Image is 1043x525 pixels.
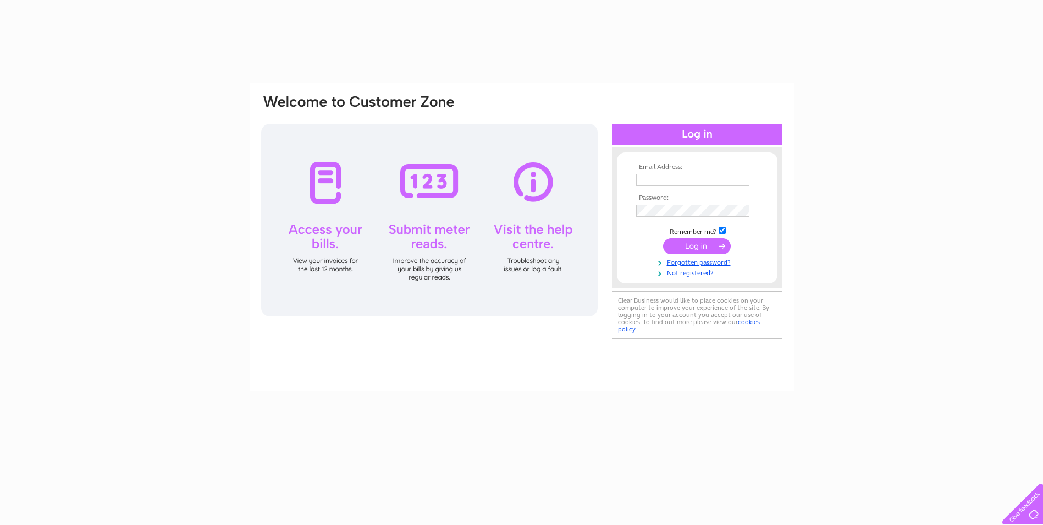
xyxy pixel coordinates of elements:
[636,267,761,277] a: Not registered?
[633,225,761,236] td: Remember me?
[636,256,761,267] a: Forgotten password?
[612,291,782,339] div: Clear Business would like to place cookies on your computer to improve your experience of the sit...
[633,163,761,171] th: Email Address:
[633,194,761,202] th: Password:
[663,238,731,254] input: Submit
[618,318,760,333] a: cookies policy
